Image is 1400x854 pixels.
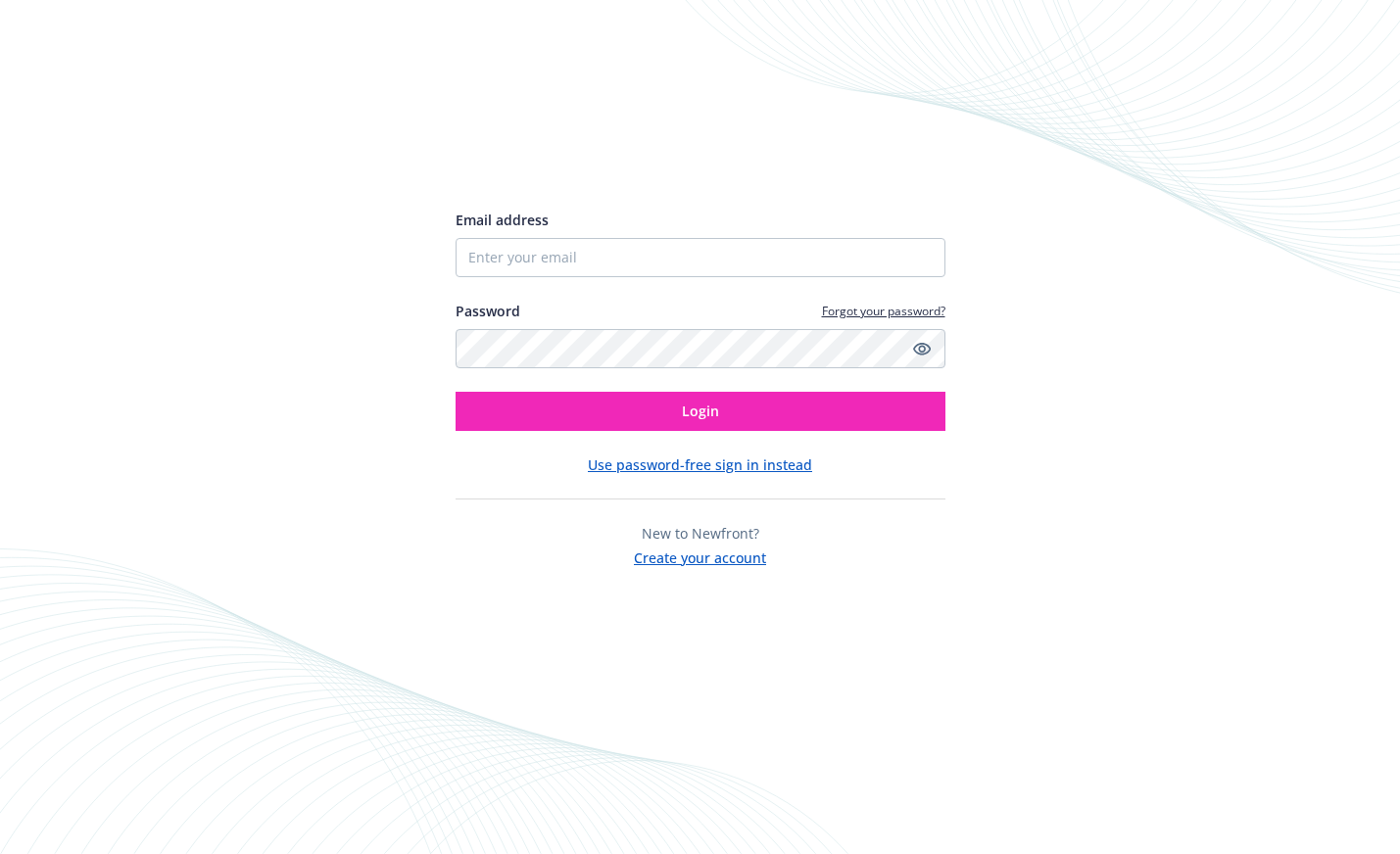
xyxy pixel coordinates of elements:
[642,524,759,543] span: New to Newfront?
[456,392,945,431] button: Login
[682,402,719,420] span: Login
[456,238,945,277] input: Enter your email
[456,301,520,321] label: Password
[910,337,934,360] a: Show password
[588,454,812,475] button: Use password-free sign in instead
[456,139,641,173] img: Newfront logo
[634,544,766,568] button: Create your account
[456,211,549,229] span: Email address
[822,303,945,319] a: Forgot your password?
[456,329,945,368] input: Enter your password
